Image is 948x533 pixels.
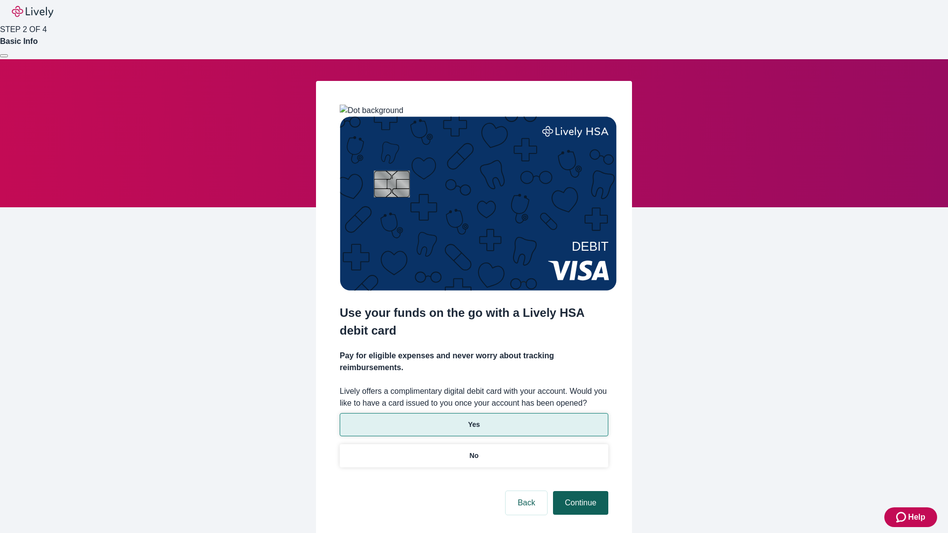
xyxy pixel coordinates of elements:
[340,350,608,374] h4: Pay for eligible expenses and never worry about tracking reimbursements.
[884,507,937,527] button: Zendesk support iconHelp
[340,413,608,436] button: Yes
[340,105,403,116] img: Dot background
[12,6,53,18] img: Lively
[553,491,608,515] button: Continue
[340,304,608,340] h2: Use your funds on the go with a Lively HSA debit card
[340,385,608,409] label: Lively offers a complimentary digital debit card with your account. Would you like to have a card...
[506,491,547,515] button: Back
[340,444,608,467] button: No
[468,419,480,430] p: Yes
[908,511,925,523] span: Help
[896,511,908,523] svg: Zendesk support icon
[470,451,479,461] p: No
[340,116,617,291] img: Debit card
